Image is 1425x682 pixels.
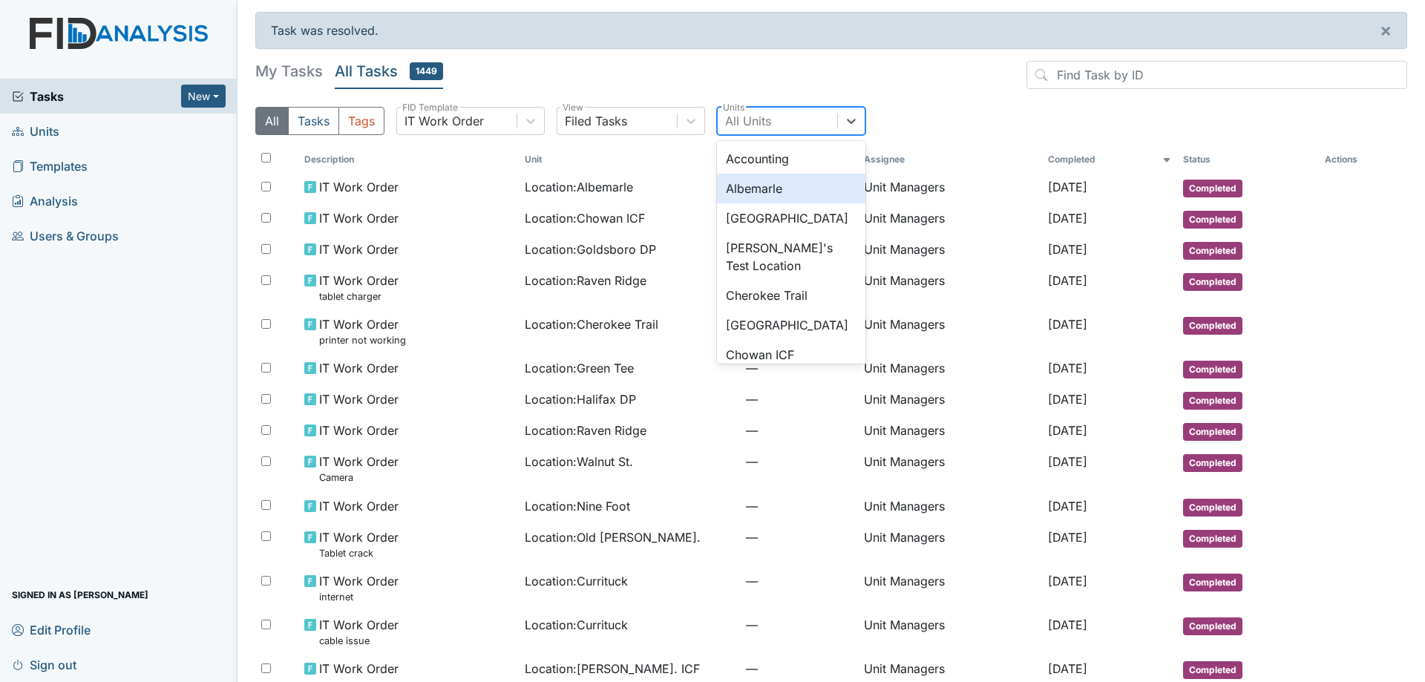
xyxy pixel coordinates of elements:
[1048,273,1087,288] span: [DATE]
[858,266,1042,309] td: Unit Managers
[1183,617,1242,635] span: Completed
[255,61,323,82] h5: My Tasks
[319,616,399,648] span: IT Work Order cable issue
[525,528,701,546] span: Location : Old [PERSON_NAME].
[338,107,384,135] button: Tags
[858,235,1042,266] td: Unit Managers
[319,453,399,485] span: IT Work Order Camera
[525,422,646,439] span: Location : Raven Ridge
[519,147,740,172] th: Toggle SortBy
[746,660,852,678] span: —
[181,85,226,108] button: New
[12,119,59,142] span: Units
[525,209,645,227] span: Location : Chowan ICF
[717,340,865,370] div: Chowan ICF
[717,174,865,203] div: Albemarle
[525,660,700,678] span: Location : [PERSON_NAME]. ICF
[1183,361,1242,378] span: Completed
[319,660,399,678] span: IT Work Order
[858,447,1042,491] td: Unit Managers
[319,590,399,604] small: internet
[319,333,406,347] small: printer not working
[525,178,633,196] span: Location : Albemarle
[858,309,1042,353] td: Unit Managers
[319,528,399,560] span: IT Work Order Tablet crack
[1048,242,1087,257] span: [DATE]
[525,572,628,590] span: Location : Currituck
[746,616,852,634] span: —
[746,359,852,377] span: —
[525,359,634,377] span: Location : Green Tee
[404,112,484,130] div: IT Work Order
[746,497,852,515] span: —
[1183,392,1242,410] span: Completed
[12,154,88,177] span: Templates
[1048,617,1087,632] span: [DATE]
[319,390,399,408] span: IT Work Order
[858,172,1042,203] td: Unit Managers
[746,572,852,590] span: —
[1183,317,1242,335] span: Completed
[717,281,865,310] div: Cherokee Trail
[1048,392,1087,407] span: [DATE]
[525,240,656,258] span: Location : Goldsboro DP
[1048,423,1087,438] span: [DATE]
[858,491,1042,522] td: Unit Managers
[525,497,630,515] span: Location : Nine Foot
[1365,13,1406,48] button: ×
[858,610,1042,654] td: Unit Managers
[1048,317,1087,332] span: [DATE]
[858,566,1042,610] td: Unit Managers
[319,470,399,485] small: Camera
[1380,19,1392,41] span: ×
[565,112,627,130] div: Filed Tasks
[746,528,852,546] span: —
[1048,361,1087,376] span: [DATE]
[298,147,520,172] th: Toggle SortBy
[319,240,399,258] span: IT Work Order
[525,453,633,470] span: Location : Walnut St.
[319,546,399,560] small: Tablet crack
[410,62,443,80] span: 1449
[746,390,852,408] span: —
[717,144,865,174] div: Accounting
[319,209,399,227] span: IT Work Order
[335,61,443,82] h5: All Tasks
[12,653,76,676] span: Sign out
[1183,530,1242,548] span: Completed
[319,272,399,304] span: IT Work Order tablet charger
[1183,211,1242,229] span: Completed
[12,88,181,105] a: Tasks
[12,618,91,641] span: Edit Profile
[717,203,865,233] div: [GEOGRAPHIC_DATA]
[1183,574,1242,591] span: Completed
[858,384,1042,416] td: Unit Managers
[319,572,399,604] span: IT Work Order internet
[717,233,865,281] div: [PERSON_NAME]'s Test Location
[255,12,1407,49] div: Task was resolved.
[1042,147,1178,172] th: Toggle SortBy
[725,112,771,130] div: All Units
[1048,661,1087,676] span: [DATE]
[319,497,399,515] span: IT Work Order
[1048,180,1087,194] span: [DATE]
[717,310,865,340] div: [GEOGRAPHIC_DATA]
[1048,454,1087,469] span: [DATE]
[1177,147,1319,172] th: Toggle SortBy
[1048,211,1087,226] span: [DATE]
[12,189,78,212] span: Analysis
[1026,61,1407,89] input: Find Task by ID
[1183,242,1242,260] span: Completed
[858,147,1042,172] th: Assignee
[288,107,339,135] button: Tasks
[1183,661,1242,679] span: Completed
[319,289,399,304] small: tablet charger
[1183,180,1242,197] span: Completed
[858,203,1042,235] td: Unit Managers
[1183,454,1242,472] span: Completed
[319,315,406,347] span: IT Work Order printer not working
[1048,530,1087,545] span: [DATE]
[1183,499,1242,517] span: Completed
[858,353,1042,384] td: Unit Managers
